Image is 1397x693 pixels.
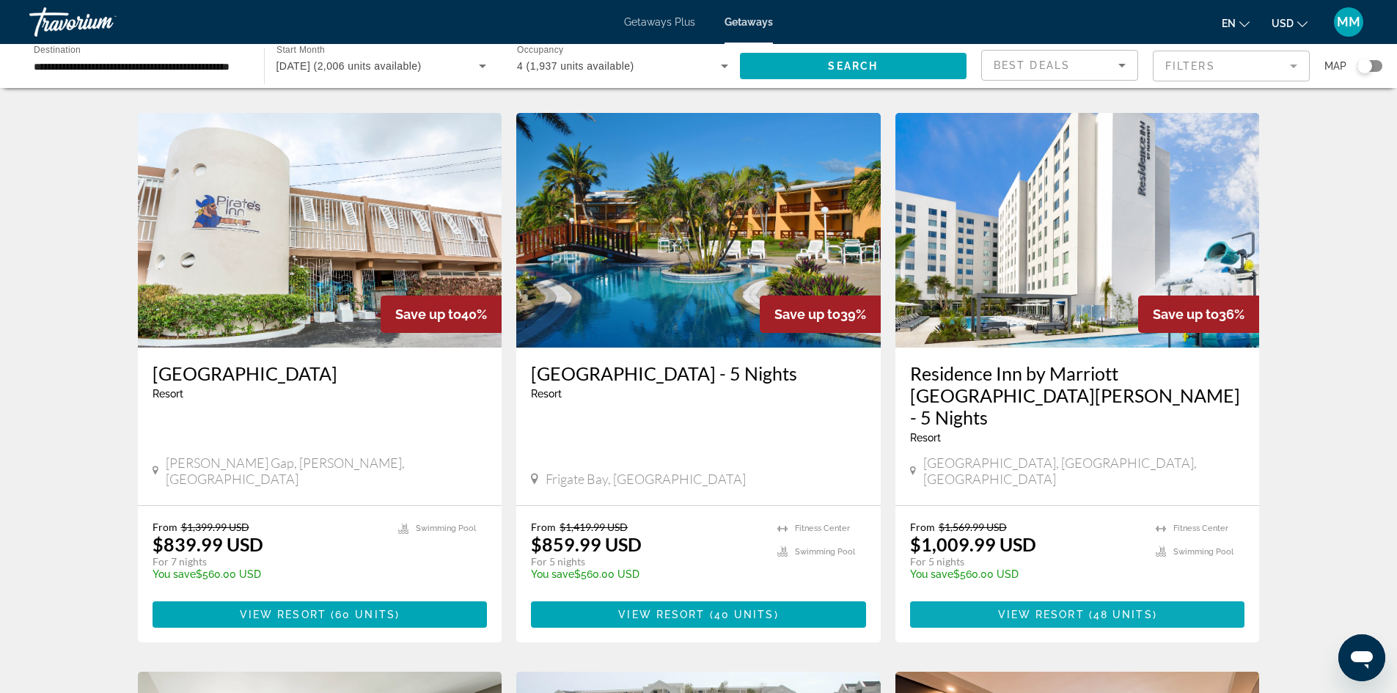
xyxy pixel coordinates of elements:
span: [PERSON_NAME] Gap, [PERSON_NAME], [GEOGRAPHIC_DATA] [166,455,487,487]
p: $560.00 USD [531,568,763,580]
div: 39% [760,296,881,333]
button: Change language [1222,12,1250,34]
p: $1,009.99 USD [910,533,1036,555]
a: Getaways Plus [624,16,695,28]
p: $839.99 USD [153,533,263,555]
img: S420E01X.jpg [138,113,502,348]
span: Fitness Center [1173,524,1228,533]
span: Search [828,60,878,72]
span: You save [153,568,196,580]
img: RW26E01X.jpg [895,113,1260,348]
span: Map [1324,56,1346,76]
span: From [531,521,556,533]
span: en [1222,18,1236,29]
button: Change currency [1272,12,1308,34]
a: Getaways [725,16,773,28]
p: For 5 nights [531,555,763,568]
a: [GEOGRAPHIC_DATA] [153,362,488,384]
span: 60 units [335,609,395,620]
span: From [910,521,935,533]
mat-select: Sort by [994,56,1126,74]
p: $859.99 USD [531,533,642,555]
p: $560.00 USD [153,568,384,580]
span: $1,569.99 USD [939,521,1007,533]
button: View Resort(60 units) [153,601,488,628]
img: RM73E01X.jpg [516,113,881,348]
span: Save up to [395,307,461,322]
a: Residence Inn by Marriott [GEOGRAPHIC_DATA][PERSON_NAME] - 5 Nights [910,362,1245,428]
span: Swimming Pool [1173,547,1233,557]
span: You save [910,568,953,580]
span: [GEOGRAPHIC_DATA], [GEOGRAPHIC_DATA], [GEOGRAPHIC_DATA] [923,455,1245,487]
span: 40 units [714,609,774,620]
span: Swimming Pool [416,524,476,533]
span: Resort [910,432,941,444]
span: Fitness Center [795,524,850,533]
span: Start Month [276,45,325,55]
span: View Resort [240,609,326,620]
button: User Menu [1330,7,1368,37]
span: Occupancy [517,45,563,55]
span: $1,399.99 USD [181,521,249,533]
span: Swimming Pool [795,547,855,557]
span: View Resort [618,609,705,620]
span: Destination [34,45,81,54]
span: You save [531,568,574,580]
div: 36% [1138,296,1259,333]
span: [DATE] (2,006 units available) [276,60,422,72]
span: Resort [153,388,183,400]
a: Travorium [29,3,176,41]
p: For 7 nights [153,555,384,568]
p: $560.00 USD [910,568,1142,580]
span: USD [1272,18,1294,29]
span: From [153,521,177,533]
iframe: Button to launch messaging window [1338,634,1385,681]
a: [GEOGRAPHIC_DATA] - 5 Nights [531,362,866,384]
span: ( ) [705,609,778,620]
span: Save up to [774,307,840,322]
button: View Resort(40 units) [531,601,866,628]
span: Best Deals [994,59,1070,71]
button: Filter [1153,50,1310,82]
p: For 5 nights [910,555,1142,568]
span: Frigate Bay, [GEOGRAPHIC_DATA] [546,471,746,487]
button: Search [740,53,967,79]
span: Resort [531,388,562,400]
span: 4 (1,937 units available) [517,60,634,72]
span: $1,419.99 USD [560,521,628,533]
span: View Resort [998,609,1085,620]
span: MM [1337,15,1360,29]
span: ( ) [326,609,400,620]
div: 40% [381,296,502,333]
button: View Resort(48 units) [910,601,1245,628]
span: ( ) [1085,609,1157,620]
span: Save up to [1153,307,1219,322]
span: 48 units [1093,609,1153,620]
